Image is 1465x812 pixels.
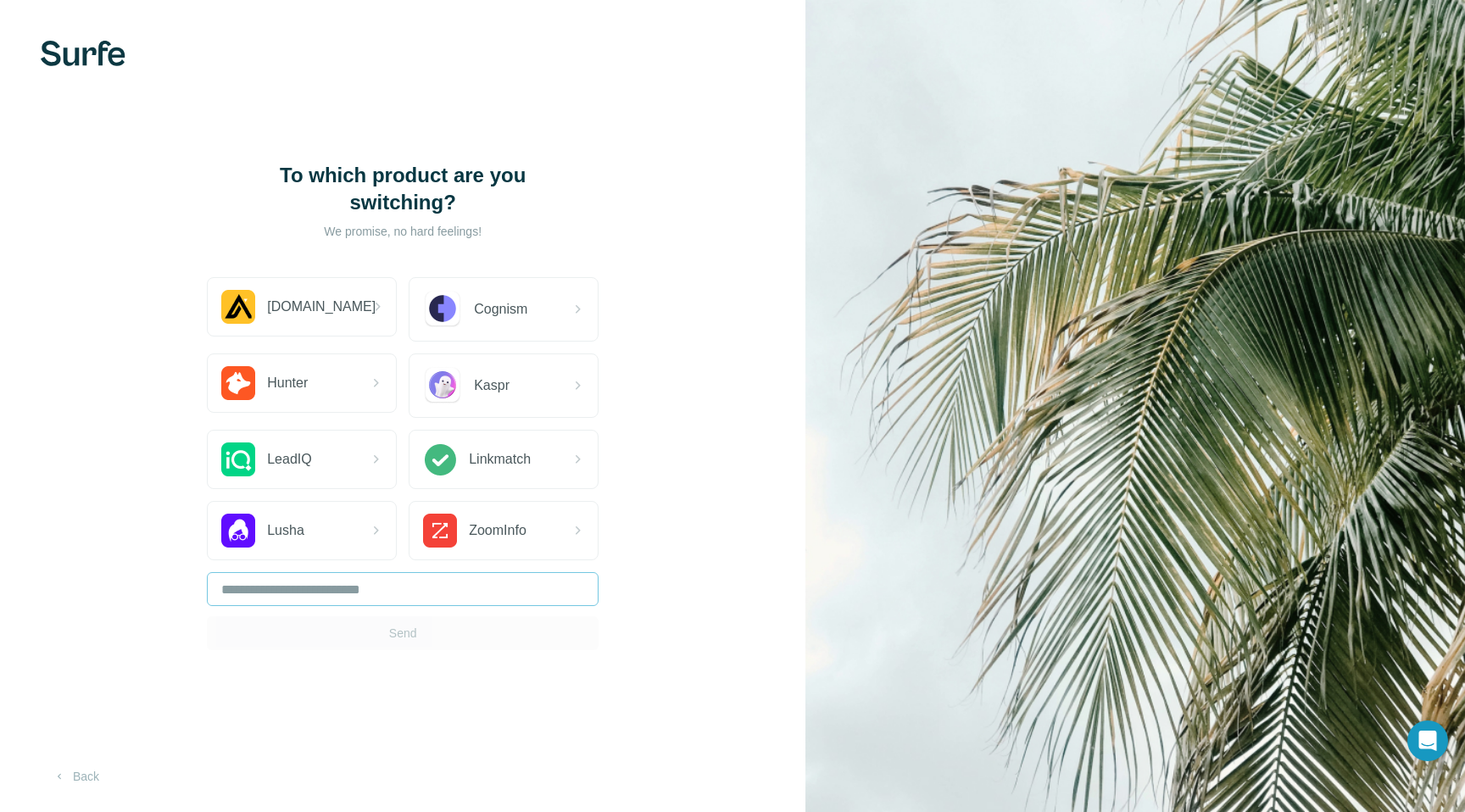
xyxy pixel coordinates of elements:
span: Kaspr [474,375,510,396]
h1: To which product are you switching? [233,162,572,216]
span: [DOMAIN_NAME] [267,297,376,317]
div: Open Intercom Messenger [1407,720,1448,761]
img: Apollo.io Logo [221,290,255,324]
img: Surfe's logo [41,41,125,66]
img: Hunter.io Logo [221,366,255,400]
span: LeadIQ [267,449,311,470]
span: Cognism [474,299,527,320]
img: Linkmatch Logo [423,442,457,476]
button: Back [41,761,111,792]
img: ZoomInfo Logo [423,514,457,548]
img: LeadIQ Logo [221,442,255,476]
span: ZoomInfo [469,520,526,541]
p: We promise, no hard feelings! [233,223,572,240]
span: Lusha [267,520,304,541]
span: Linkmatch [469,449,531,470]
span: Hunter [267,373,308,393]
img: Cognism Logo [423,290,462,329]
img: Kaspr Logo [423,366,462,405]
img: Lusha Logo [221,514,255,548]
